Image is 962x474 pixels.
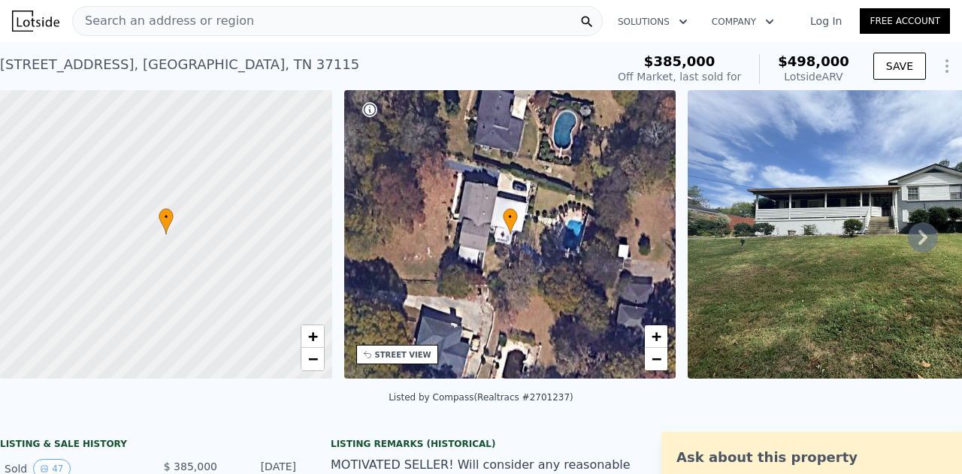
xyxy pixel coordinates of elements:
[645,348,667,370] a: Zoom out
[159,210,174,224] span: •
[301,348,324,370] a: Zoom out
[792,14,860,29] a: Log In
[503,208,518,234] div: •
[778,53,849,69] span: $498,000
[307,349,317,368] span: −
[331,438,631,450] div: Listing Remarks (Historical)
[644,53,715,69] span: $385,000
[73,12,254,30] span: Search an address or region
[645,325,667,348] a: Zoom in
[606,8,700,35] button: Solutions
[618,69,741,84] div: Off Market, last sold for
[778,69,849,84] div: Lotside ARV
[700,8,786,35] button: Company
[676,447,947,468] div: Ask about this property
[873,53,926,80] button: SAVE
[12,11,59,32] img: Lotside
[159,208,174,234] div: •
[164,460,217,472] span: $ 385,000
[652,327,661,346] span: +
[301,325,324,348] a: Zoom in
[503,210,518,224] span: •
[932,51,962,81] button: Show Options
[307,327,317,346] span: +
[860,8,950,34] a: Free Account
[375,349,431,361] div: STREET VIEW
[652,349,661,368] span: −
[389,392,573,403] div: Listed by Compass (Realtracs #2701237)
